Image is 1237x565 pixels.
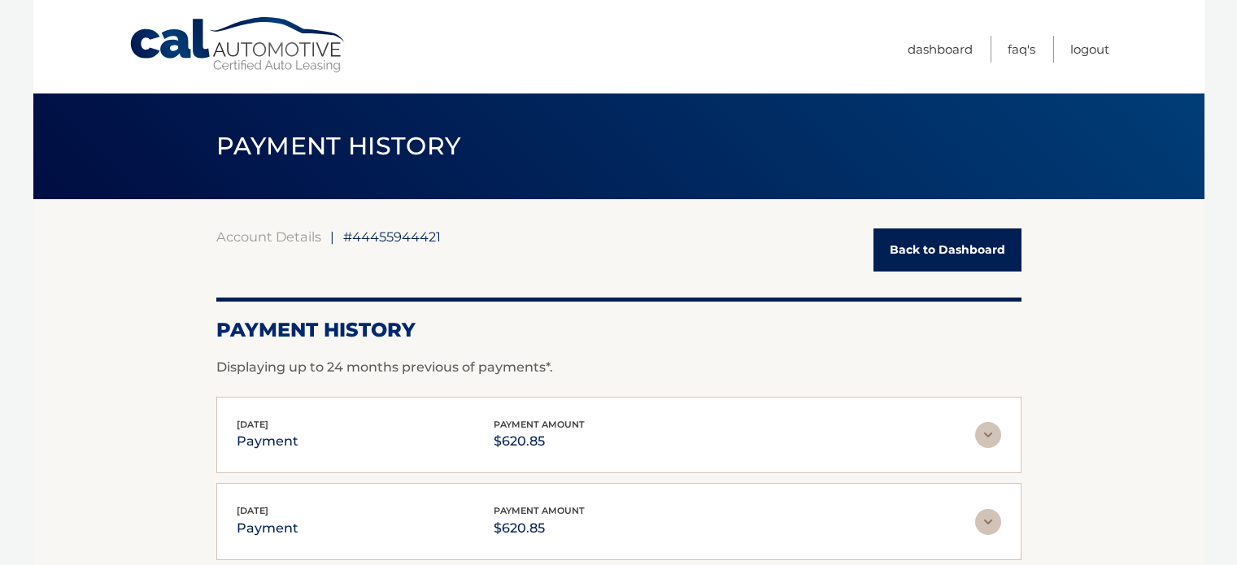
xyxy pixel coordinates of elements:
[1070,36,1109,63] a: Logout
[975,422,1001,448] img: accordion-rest.svg
[216,228,321,245] a: Account Details
[494,430,585,453] p: $620.85
[1008,36,1035,63] a: FAQ's
[128,16,348,74] a: Cal Automotive
[494,505,585,516] span: payment amount
[216,318,1021,342] h2: Payment History
[216,358,1021,377] p: Displaying up to 24 months previous of payments*.
[975,509,1001,535] img: accordion-rest.svg
[494,517,585,540] p: $620.85
[237,517,298,540] p: payment
[237,505,268,516] span: [DATE]
[494,419,585,430] span: payment amount
[343,228,441,245] span: #44455944421
[237,419,268,430] span: [DATE]
[216,131,461,161] span: PAYMENT HISTORY
[330,228,334,245] span: |
[237,430,298,453] p: payment
[873,228,1021,272] a: Back to Dashboard
[908,36,973,63] a: Dashboard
